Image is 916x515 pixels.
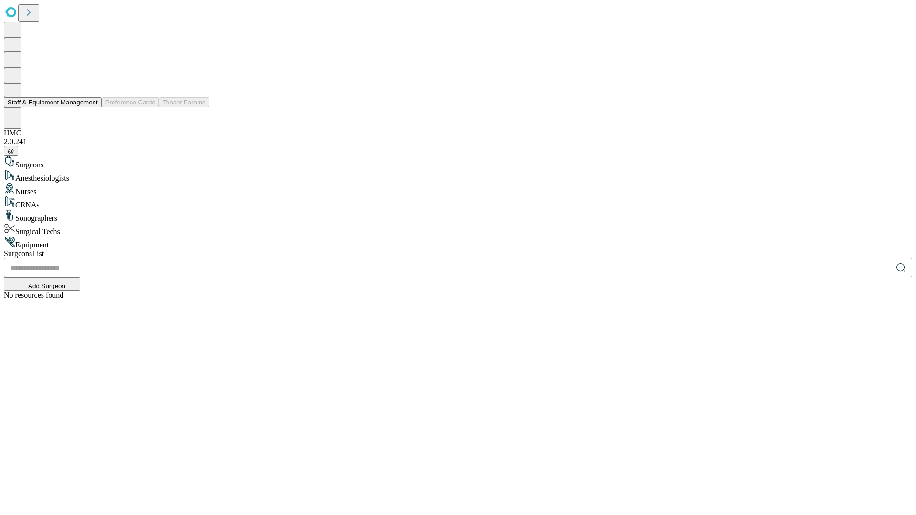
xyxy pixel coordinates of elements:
[4,196,912,209] div: CRNAs
[4,223,912,236] div: Surgical Techs
[4,156,912,169] div: Surgeons
[4,236,912,249] div: Equipment
[102,97,159,107] button: Preference Cards
[4,169,912,183] div: Anesthesiologists
[28,282,65,289] span: Add Surgeon
[4,249,912,258] div: Surgeons List
[4,183,912,196] div: Nurses
[4,209,912,223] div: Sonographers
[8,147,14,154] span: @
[4,137,912,146] div: 2.0.241
[4,97,102,107] button: Staff & Equipment Management
[4,146,18,156] button: @
[159,97,209,107] button: Tenant Params
[4,129,912,137] div: HMC
[4,277,80,291] button: Add Surgeon
[4,291,912,299] div: No resources found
